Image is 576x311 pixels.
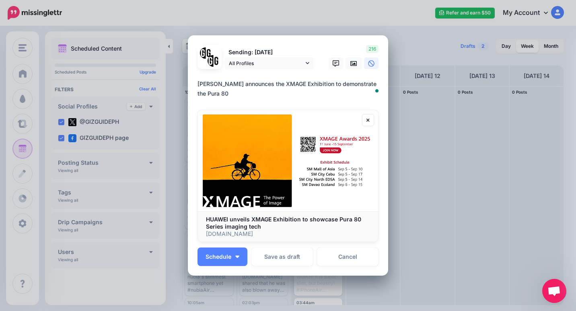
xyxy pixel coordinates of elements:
[251,248,313,266] button: Save as draft
[198,110,378,211] img: HUAWEI unveils XMAGE Exhibition to showcase Pura 80 Series imaging tech
[206,216,361,230] b: HUAWEI unveils XMAGE Exhibition to showcase Pura 80 Series imaging tech
[197,79,383,98] div: [PERSON_NAME] announces the XMAGE Exhibition to demonstrate the Pura 80
[206,254,231,260] span: Schedule
[197,248,247,266] button: Schedule
[235,256,239,258] img: arrow-down-white.png
[208,55,219,67] img: JT5sWCfR-79925.png
[206,230,370,237] p: [DOMAIN_NAME]
[229,59,304,68] span: All Profiles
[225,57,313,69] a: All Profiles
[366,45,379,53] span: 216
[225,48,313,57] p: Sending: [DATE]
[317,248,379,266] a: Cancel
[200,47,212,59] img: 353459792_649996473822713_4483302954317148903_n-bsa138318.png
[197,79,383,98] textarea: To enrich screen reader interactions, please activate Accessibility in Grammarly extension settings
